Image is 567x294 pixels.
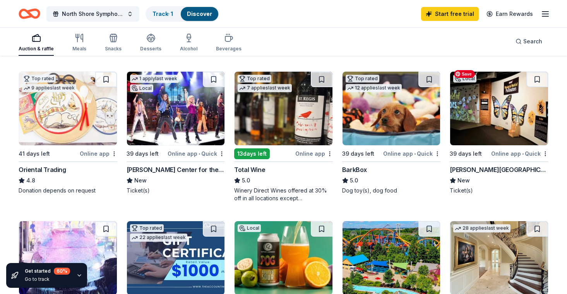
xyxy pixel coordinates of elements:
[509,34,548,49] button: Search
[180,30,197,56] button: Alcohol
[216,46,242,52] div: Beverages
[216,30,242,56] button: Beverages
[235,72,332,145] img: Image for Total Wine
[19,30,54,56] button: Auction & raffle
[482,7,538,21] a: Earn Rewards
[295,149,333,158] div: Online app
[453,224,510,232] div: 28 applies last week
[72,30,86,56] button: Meals
[421,7,479,21] a: Start free trial
[453,75,476,83] div: Local
[19,165,66,174] div: Oriental Trading
[127,165,225,174] div: [PERSON_NAME] Center for the Performing Arts
[342,187,441,194] div: Dog toy(s), dog food
[168,149,225,158] div: Online app Quick
[454,70,475,78] span: Save
[238,75,271,83] div: Top rated
[343,72,440,145] img: Image for BarkBox
[62,9,124,19] span: North Shore Symphony Orchestra Winter Gala
[346,75,379,83] div: Top rated
[450,187,548,194] div: Ticket(s)
[180,46,197,52] div: Alcohol
[522,151,524,157] span: •
[342,71,441,194] a: Image for BarkBoxTop rated12 applieslast week39 days leftOnline app•QuickBarkBox5.0Dog toy(s), do...
[346,84,402,92] div: 12 applies last week
[450,72,548,145] img: Image for Milton J. Rubenstein Museum of Science & Technology
[152,10,173,17] a: Track· 1
[46,6,139,22] button: North Shore Symphony Orchestra Winter Gala
[187,10,212,17] a: Discover
[140,46,161,52] div: Desserts
[238,224,261,232] div: Local
[130,234,187,242] div: 22 applies last week
[72,46,86,52] div: Meals
[242,176,250,185] span: 5.0
[491,149,548,158] div: Online app Quick
[146,6,219,22] button: Track· 1Discover
[450,165,548,174] div: [PERSON_NAME][GEOGRAPHIC_DATA]
[127,187,225,194] div: Ticket(s)
[26,176,35,185] span: 4.8
[130,75,179,83] div: 1 apply last week
[80,149,117,158] div: Online app
[130,84,153,92] div: Local
[19,5,40,23] a: Home
[134,176,147,185] span: New
[19,46,54,52] div: Auction & raffle
[19,149,50,158] div: 41 days left
[342,149,374,158] div: 39 days left
[105,46,122,52] div: Snacks
[127,72,225,145] img: Image for Tilles Center for the Performing Arts
[25,276,70,282] div: Go to track
[127,149,159,158] div: 39 days left
[234,148,270,159] div: 13 days left
[19,71,117,194] a: Image for Oriental TradingTop rated9 applieslast week41 days leftOnline appOriental Trading4.8Don...
[54,268,70,275] div: 60 %
[234,71,333,202] a: Image for Total WineTop rated7 applieslast week13days leftOnline appTotal Wine5.0Winery Direct Wi...
[457,176,470,185] span: New
[140,30,161,56] button: Desserts
[523,37,542,46] span: Search
[127,71,225,194] a: Image for Tilles Center for the Performing Arts1 applylast weekLocal39 days leftOnline app•Quick[...
[25,268,70,275] div: Get started
[105,30,122,56] button: Snacks
[22,75,56,83] div: Top rated
[130,224,164,232] div: Top rated
[238,84,292,92] div: 7 applies last week
[234,187,333,202] div: Winery Direct Wines offered at 30% off in all locations except [GEOGRAPHIC_DATA], [GEOGRAPHIC_DAT...
[383,149,440,158] div: Online app Quick
[19,72,117,145] img: Image for Oriental Trading
[414,151,416,157] span: •
[450,71,548,194] a: Image for Milton J. Rubenstein Museum of Science & TechnologyLocal39 days leftOnline app•Quick[PE...
[450,149,482,158] div: 39 days left
[234,165,265,174] div: Total Wine
[22,84,76,92] div: 9 applies last week
[199,151,200,157] span: •
[19,187,117,194] div: Donation depends on request
[342,165,367,174] div: BarkBox
[350,176,358,185] span: 5.0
